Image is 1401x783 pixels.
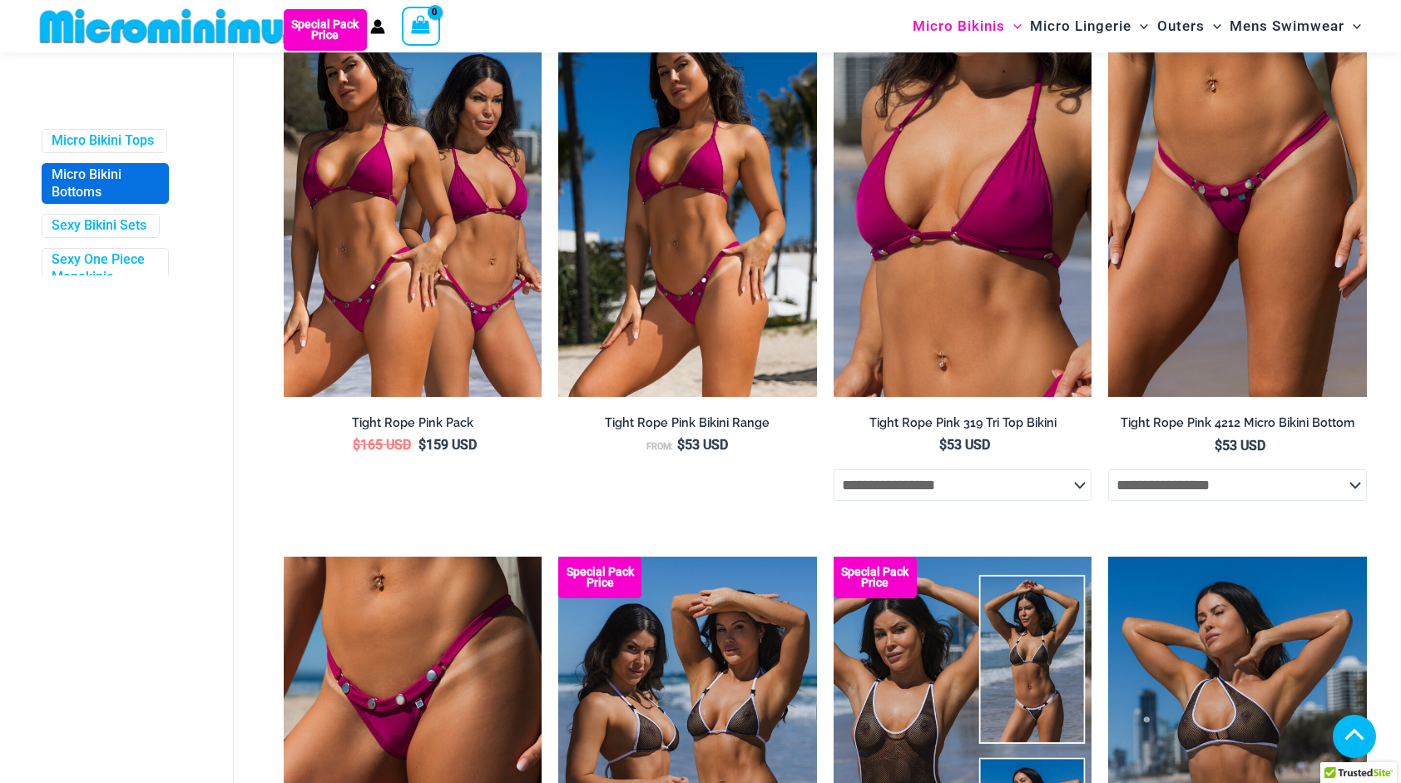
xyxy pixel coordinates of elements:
a: Tight Rope Pink 319 Tri Top Bikini [834,415,1092,437]
img: Collection Pack F [284,9,542,397]
h2: Tight Rope Pink 4212 Micro Bikini Bottom [1108,415,1367,431]
a: Tight Rope Pink 319 Top 4228 Thong 05Tight Rope Pink 319 Top 4228 Thong 06Tight Rope Pink 319 Top... [558,9,817,397]
span: $ [939,437,947,453]
a: Tight Rope Pink 319 Top 01Tight Rope Pink 319 Top 4228 Thong 06Tight Rope Pink 319 Top 4228 Thong 06 [834,9,1092,397]
img: MM SHOP LOGO FLAT [33,7,307,45]
img: Tight Rope Pink 319 4212 Micro 01 [1108,9,1367,397]
span: Menu Toggle [1131,5,1148,47]
span: Outers [1157,5,1205,47]
span: Menu Toggle [1205,5,1221,47]
a: Sexy One Piece Monokinis [52,251,156,286]
a: Sexy Bikini Sets [52,217,146,235]
b: Special Pack Price [834,567,917,588]
a: Collection Pack F Collection Pack B (3)Collection Pack B (3) [284,9,542,397]
a: Tight Rope Pink Bikini Range [558,415,817,437]
span: $ [418,437,426,453]
h2: Tight Rope Pink Pack [284,415,542,431]
span: From: [646,441,673,452]
span: $ [1215,438,1222,453]
a: Micro BikinisMenu ToggleMenu Toggle [908,5,1026,47]
span: Menu Toggle [1005,5,1022,47]
nav: Site Navigation [906,2,1368,50]
bdi: 159 USD [418,437,477,453]
a: Micro Bikini Tops [52,132,154,150]
h2: Tight Rope Pink 319 Tri Top Bikini [834,415,1092,431]
b: Special Pack Price [284,19,367,41]
span: Micro Lingerie [1030,5,1131,47]
a: Micro Bikini Bottoms [52,166,156,201]
a: View Shopping Cart, empty [402,7,440,45]
span: Micro Bikinis [913,5,1005,47]
a: Mens SwimwearMenu ToggleMenu Toggle [1225,5,1365,47]
bdi: 53 USD [677,437,728,453]
span: Mens Swimwear [1230,5,1344,47]
bdi: 165 USD [353,437,411,453]
h2: Tight Rope Pink Bikini Range [558,415,817,431]
a: Tight Rope Pink 319 4212 Micro 01Tight Rope Pink 319 4212 Micro 02Tight Rope Pink 319 4212 Micro 02 [1108,9,1367,397]
a: Tight Rope Pink Pack [284,415,542,437]
b: Special Pack Price [558,567,641,588]
a: Tight Rope Pink 4212 Micro Bikini Bottom [1108,415,1367,437]
a: OutersMenu ToggleMenu Toggle [1153,5,1225,47]
a: Account icon link [370,19,385,34]
span: $ [353,437,360,453]
bdi: 53 USD [939,437,990,453]
bdi: 53 USD [1215,438,1265,453]
span: Menu Toggle [1344,5,1361,47]
a: Micro LingerieMenu ToggleMenu Toggle [1026,5,1152,47]
img: Tight Rope Pink 319 Top 01 [834,9,1092,397]
img: Tight Rope Pink 319 Top 4228 Thong 05 [558,9,817,397]
span: $ [677,437,685,453]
